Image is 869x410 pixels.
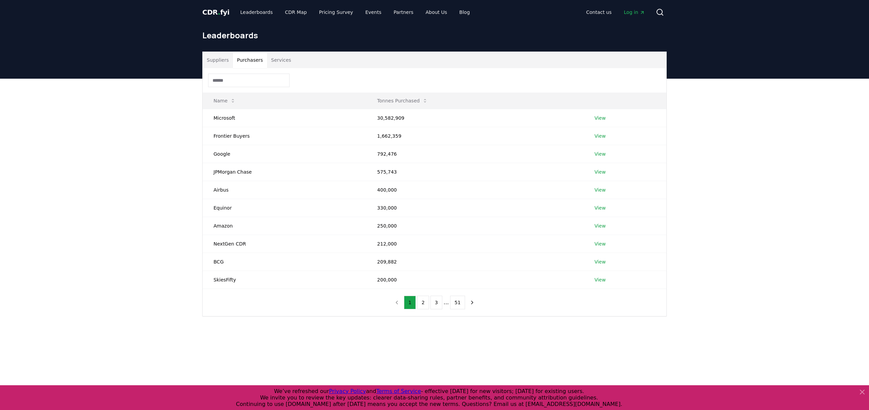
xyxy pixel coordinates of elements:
[450,296,465,309] button: 51
[203,217,366,235] td: Amazon
[314,6,358,18] a: Pricing Survey
[366,271,584,289] td: 200,000
[235,6,475,18] nav: Main
[203,181,366,199] td: Airbus
[594,151,606,157] a: View
[235,6,278,18] a: Leaderboards
[218,8,220,16] span: .
[366,145,584,163] td: 792,476
[430,296,442,309] button: 3
[366,199,584,217] td: 330,000
[594,115,606,121] a: View
[202,8,229,16] span: CDR fyi
[594,276,606,283] a: View
[360,6,387,18] a: Events
[466,296,478,309] button: next page
[444,298,449,307] li: ...
[203,52,233,68] button: Suppliers
[594,204,606,211] a: View
[417,296,429,309] button: 2
[203,253,366,271] td: BCG
[594,258,606,265] a: View
[388,6,419,18] a: Partners
[618,6,650,18] a: Log in
[366,127,584,145] td: 1,662,359
[203,235,366,253] td: NextGen CDR
[203,109,366,127] td: Microsoft
[372,94,433,108] button: Tonnes Purchased
[203,199,366,217] td: Equinor
[594,222,606,229] a: View
[280,6,312,18] a: CDR Map
[203,271,366,289] td: SkiesFifty
[366,253,584,271] td: 209,882
[203,163,366,181] td: JPMorgan Chase
[366,235,584,253] td: 212,000
[202,7,229,17] a: CDR.fyi
[208,94,241,108] button: Name
[202,30,667,41] h1: Leaderboards
[594,169,606,175] a: View
[203,145,366,163] td: Google
[404,296,416,309] button: 1
[366,217,584,235] td: 250,000
[233,52,267,68] button: Purchasers
[267,52,295,68] button: Services
[624,9,645,16] span: Log in
[581,6,617,18] a: Contact us
[203,127,366,145] td: Frontier Buyers
[594,240,606,247] a: View
[581,6,650,18] nav: Main
[366,163,584,181] td: 575,743
[454,6,475,18] a: Blog
[366,109,584,127] td: 30,582,909
[594,133,606,139] a: View
[366,181,584,199] td: 400,000
[420,6,452,18] a: About Us
[594,187,606,193] a: View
